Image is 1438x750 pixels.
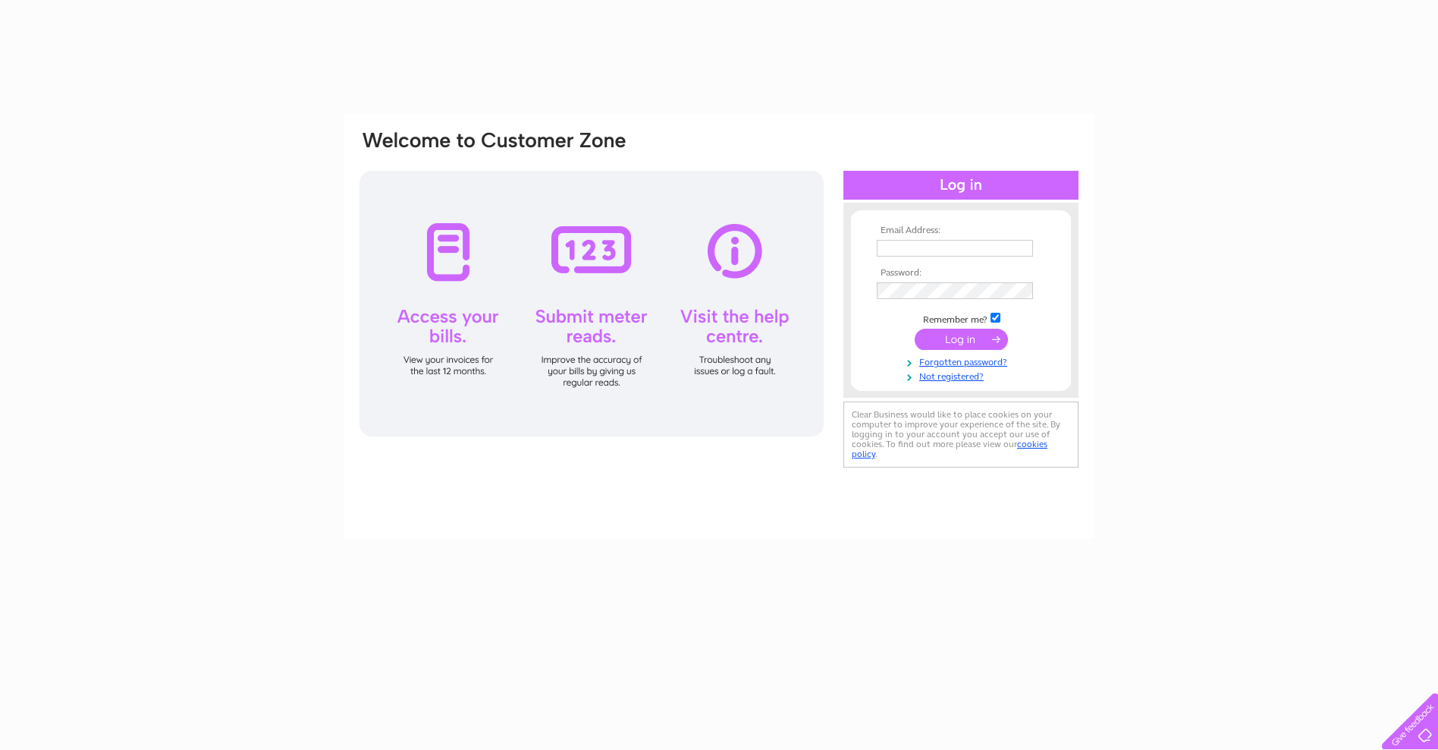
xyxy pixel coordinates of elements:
[915,329,1008,350] input: Submit
[873,225,1049,236] th: Email Address:
[877,368,1049,383] a: Not registered?
[877,354,1049,368] a: Forgotten password?
[873,310,1049,326] td: Remember me?
[852,439,1047,459] a: cookies policy
[873,268,1049,279] th: Password:
[843,402,1078,468] div: Clear Business would like to place cookies on your computer to improve your experience of the sit...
